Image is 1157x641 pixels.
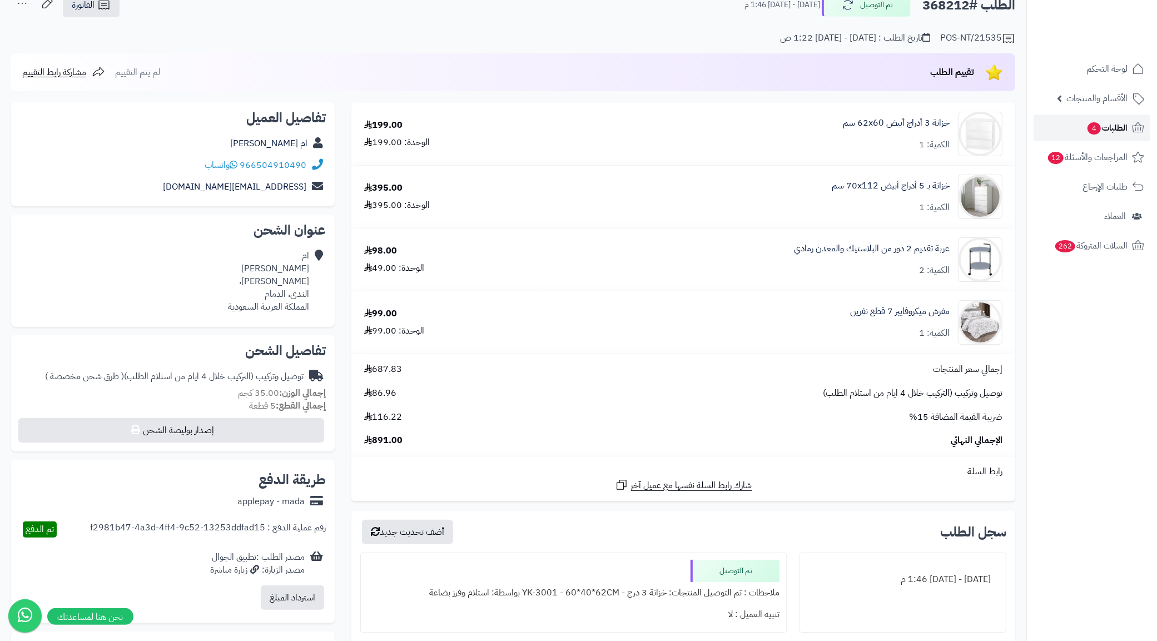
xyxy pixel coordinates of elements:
[368,604,779,625] div: تنبيه العميل : لا
[1034,56,1150,82] a: لوحة التحكم
[210,564,305,577] div: مصدر الزيارة: زيارة مباشرة
[249,399,326,413] small: 5 قطعة
[807,569,999,590] div: [DATE] - [DATE] 1:46 م
[780,32,930,44] div: تاريخ الطلب : [DATE] - [DATE] 1:22 ص
[20,223,326,237] h2: عنوان الشحن
[238,386,326,400] small: 35.00 كجم
[45,370,124,383] span: ( طرق شحن مخصصة )
[832,180,950,192] a: خزانة بـ 5 أدراج أبيض ‎70x112 سم‏
[919,327,950,340] div: الكمية: 1
[1034,173,1150,200] a: طلبات الإرجاع
[1048,152,1064,164] span: 12
[615,478,752,492] a: شارك رابط السلة نفسها مع عميل آخر
[631,479,752,492] span: شارك رابط السلة نفسها مع عميل آخر
[1086,61,1128,77] span: لوحة التحكم
[364,262,424,275] div: الوحدة: 49.00
[1082,179,1128,195] span: طلبات الإرجاع
[364,387,396,400] span: 86.96
[843,117,950,130] a: خزانة 3 أدراج أبيض ‎62x60 سم‏
[22,66,105,79] a: مشاركة رابط التقييم
[364,119,403,132] div: 199.00
[919,201,950,214] div: الكمية: 1
[691,560,779,582] div: تم التوصيل
[364,136,430,149] div: الوحدة: 199.00
[1086,120,1128,136] span: الطلبات
[959,237,1002,282] img: 1729603109-110108010197-90x90.jpg
[210,551,305,577] div: مصدر الطلب :تطبيق الجوال
[45,370,304,383] div: توصيل وتركيب (التركيب خلال 4 ايام من استلام الطلب)
[850,305,950,318] a: مفرش ميكروفايبر 7 قطع نفرين
[364,363,402,376] span: 687.83
[1054,238,1128,254] span: السلات المتروكة
[368,582,779,604] div: ملاحظات : تم التوصيل المنتجات: خزانة 3 درج - YK-3001 - 60*40*62CM بواسطة: استلام وفرز بضاعة
[20,344,326,357] h2: تفاصيل الشحن
[919,264,950,277] div: الكمية: 2
[18,418,324,443] button: إصدار بوليصة الشحن
[261,585,324,610] button: استرداد المبلغ
[1081,31,1146,54] img: logo-2.png
[933,363,1002,376] span: إجمالي سعر المنتجات
[364,307,397,320] div: 99.00
[163,180,306,193] a: [EMAIL_ADDRESS][DOMAIN_NAME]
[364,325,424,337] div: الوحدة: 99.00
[1066,91,1128,106] span: الأقسام والمنتجات
[26,523,54,536] span: تم الدفع
[90,521,326,538] div: رقم عملية الدفع : f2981b47-4a3d-4ff4-9c52-13253ddfad15
[22,66,86,79] span: مشاركة رابط التقييم
[230,137,307,150] a: ام [PERSON_NAME]
[364,245,397,257] div: 98.00
[364,411,402,424] span: 116.22
[115,66,160,79] span: لم يتم التقييم
[228,250,309,313] div: ام [PERSON_NAME] [PERSON_NAME]، الندى، الدمام المملكة العربية السعودية
[237,495,305,508] div: applepay - mada
[1034,203,1150,230] a: العملاء
[1034,144,1150,171] a: المراجعات والأسئلة12
[364,199,430,212] div: الوحدة: 395.00
[1055,240,1075,252] span: 262
[1088,122,1101,135] span: 4
[205,158,237,172] a: واتساب
[959,175,1002,219] img: 1747726680-1724661648237-1702540482953-8486464545656-90x90.jpg
[240,158,306,172] a: 966504910490
[951,434,1002,447] span: الإجمالي النهائي
[794,242,950,255] a: عربة تقديم 2 دور من البلاستيك والمعدن رمادي
[940,525,1006,539] h3: سجل الطلب
[279,386,326,400] strong: إجمالي الوزن:
[364,182,403,195] div: 395.00
[1034,115,1150,141] a: الطلبات4
[364,434,403,447] span: 891.00
[823,387,1002,400] span: توصيل وتركيب (التركيب خلال 4 ايام من استلام الطلب)
[909,411,1002,424] span: ضريبة القيمة المضافة 15%
[930,66,974,79] span: تقييم الطلب
[276,399,326,413] strong: إجمالي القطع:
[356,465,1011,478] div: رابط السلة
[259,473,326,486] h2: طريقة الدفع
[959,300,1002,345] img: 1752907550-1-90x90.jpg
[1047,150,1128,165] span: المراجعات والأسئلة
[20,111,326,125] h2: تفاصيل العميل
[959,112,1002,156] img: 1728889454-%D9%8A%D8%B3%D8%B4%D9%8A-90x90.jpg
[1104,208,1126,224] span: العملاء
[940,32,1015,45] div: POS-NT/21535
[1034,232,1150,259] a: السلات المتروكة262
[919,138,950,151] div: الكمية: 1
[362,520,453,544] button: أضف تحديث جديد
